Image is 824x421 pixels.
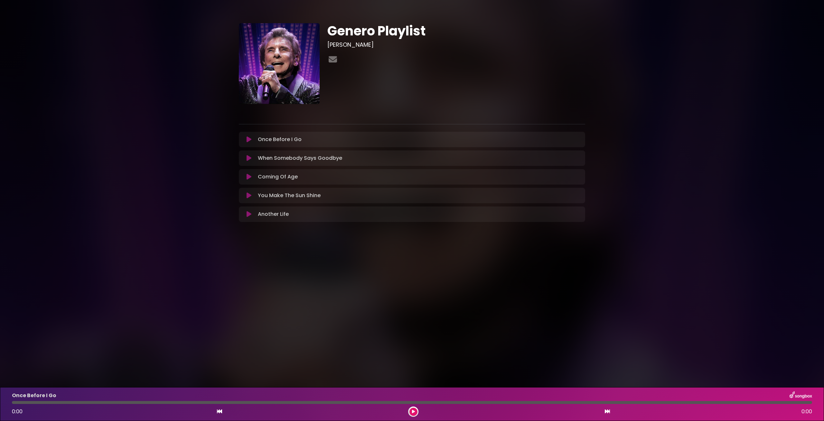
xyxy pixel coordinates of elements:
p: Another Life [258,210,289,218]
img: 6qwFYesTPurQnItdpMxg [239,23,320,104]
p: Coming Of Age [258,173,298,181]
p: Once Before I Go [258,136,302,143]
p: You Make The Sun Shine [258,192,321,199]
p: When Somebody Says Goodbye [258,154,342,162]
h3: [PERSON_NAME] [327,41,585,48]
h1: Genero Playlist [327,23,585,39]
